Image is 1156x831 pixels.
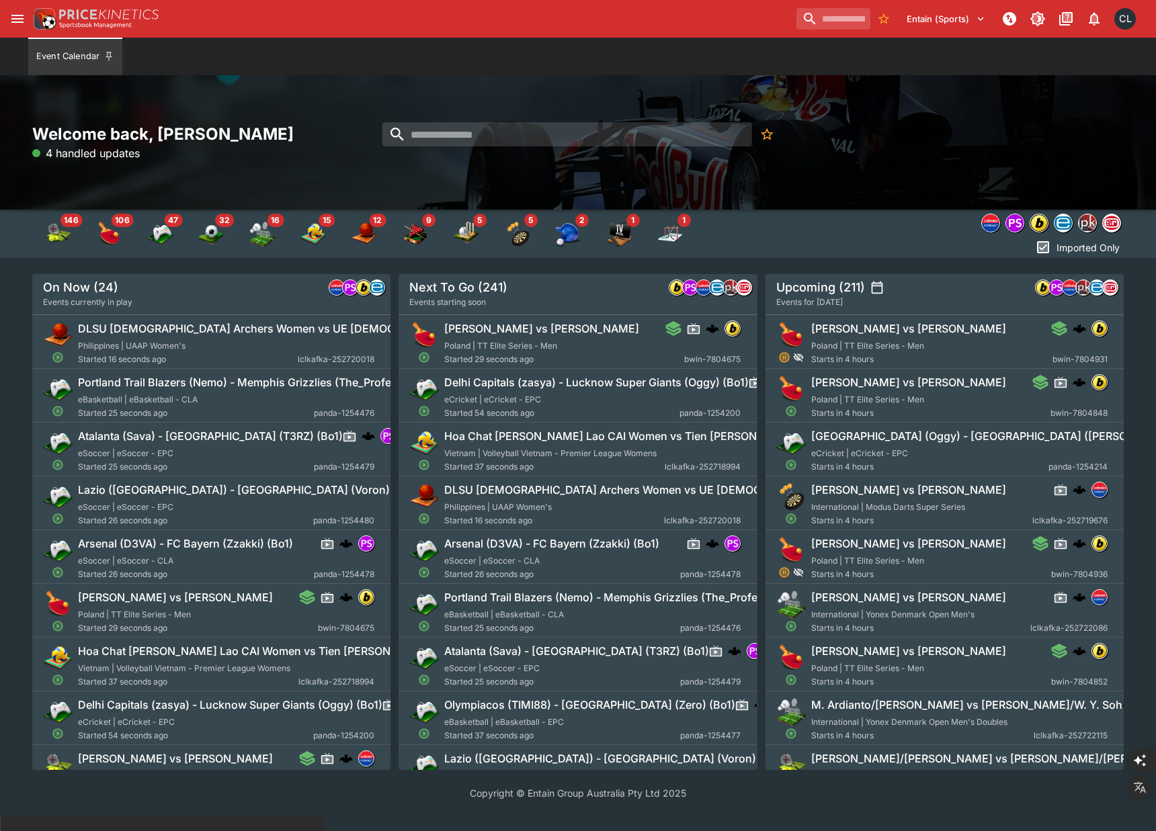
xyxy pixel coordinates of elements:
input: search [382,122,752,146]
span: 2 [575,214,589,227]
div: lclkafka [1062,279,1078,296]
span: Poland | TT Elite Series - Men [78,609,191,619]
span: panda-1254478 [680,568,741,581]
div: pandascore [725,535,741,552]
div: betradar [1054,214,1073,232]
span: Poland | TT Elite Series - Men [811,556,924,566]
span: International | Yonex Denmark Open Men's [811,609,975,619]
div: cerberus [706,322,719,335]
img: Sportsbook Management [59,22,132,28]
img: bwin.png [1092,375,1107,390]
span: bwin-7804931 [1052,353,1108,366]
button: Imported Only [1031,236,1124,258]
span: lclkafka-252719676 [1032,514,1108,527]
h5: Next To Go (241) [409,279,507,295]
span: panda-1254480 [313,514,374,527]
img: basketball.png [43,320,73,350]
img: logo-cerberus.svg [728,644,741,658]
img: table_tennis.png [776,535,806,565]
img: bwin.png [669,280,684,295]
div: betradar [709,279,725,296]
div: cerberus [1073,376,1086,389]
svg: Suspended [778,351,790,363]
img: bwin.png [1036,280,1050,295]
span: lclkafka-252718994 [665,460,741,474]
button: Documentation [1054,7,1078,31]
img: esports.png [43,482,73,511]
img: bwin.png [1030,214,1048,232]
img: baseball [555,220,582,247]
button: NOT Connected to PK [997,7,1022,31]
svg: Open [419,459,431,471]
h6: [PERSON_NAME] vs [PERSON_NAME] [811,591,1006,605]
div: Esports [147,220,173,247]
img: PriceKinetics Logo [30,5,56,32]
img: bwin.png [1092,536,1107,551]
span: 1 [626,214,640,227]
div: bwin [669,279,685,296]
img: esports.png [409,589,439,619]
img: badminton.png [776,697,806,726]
div: pandascore [682,279,698,296]
span: eCricket | eCricket - EPC [444,394,541,404]
div: bwin [1091,535,1108,552]
img: bwin.png [725,321,740,336]
img: volleyball [300,220,327,247]
svg: Open [52,459,64,471]
img: soccer [198,220,224,247]
div: cerberus [706,537,719,550]
img: darts [504,220,531,247]
span: Started 25 seconds ago [444,621,680,635]
span: Vietnam | Volleyball Vietnam - Premier League Womens [78,663,290,673]
span: Poland | TT Elite Series - Men [444,341,557,351]
svg: Open [52,351,64,363]
div: cerberus [1073,591,1086,604]
img: PriceKinetics [59,9,159,19]
h6: [PERSON_NAME] vs [PERSON_NAME] [78,591,273,605]
span: Started 25 seconds ago [78,406,314,420]
div: lclkafka [981,214,1000,232]
span: Events starting soon [409,296,486,309]
img: pricekinetics.png [723,280,738,295]
div: Cricket [453,220,480,247]
img: logo-cerberus.svg [339,752,353,765]
span: Events currently in play [43,296,132,309]
img: pandascore.png [1049,280,1064,295]
h6: Portland Trail Blazers (Nemo) - Memphis Grizzlies (The_Professor) (Bo1) [78,376,447,390]
img: esports.png [409,750,439,780]
img: tv_specials [606,220,633,247]
span: 1 [677,214,691,227]
div: Tv Specials [606,220,633,247]
img: esports [147,220,173,247]
span: 12 [369,214,386,227]
button: No Bookmarks [755,122,780,146]
button: Chad Liu [1110,4,1140,34]
span: Started 16 seconds ago [78,353,298,366]
div: cerberus [1073,537,1086,550]
button: No Bookmarks [873,8,895,30]
div: lclkafka [1091,482,1108,498]
div: sportsradar [1102,214,1121,232]
div: lclkafka [696,279,712,296]
span: Started 25 seconds ago [78,460,314,474]
svg: Open [785,459,797,471]
img: pricekinetics.png [1079,214,1096,232]
div: pandascore [1005,214,1024,232]
span: Starts in 4 hours [811,406,1050,420]
svg: Open [419,620,431,632]
svg: Hidden [792,352,803,363]
svg: Open [52,620,64,632]
span: lclkafka-252722115 [1034,729,1108,742]
img: esports.png [409,643,439,672]
img: pandascore.png [381,429,396,443]
img: darts.png [776,482,806,511]
img: table_tennis [95,220,122,247]
img: sportsradar.png [737,281,751,294]
img: logo-cerberus.svg [1073,591,1086,604]
svg: Open [785,620,797,632]
span: Starts in 4 hours [811,353,1052,366]
span: International | Modus Darts Super Series [811,502,965,512]
button: Event Calendar [28,38,122,75]
div: betradar [1089,279,1105,296]
img: tennis.png [776,750,806,780]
